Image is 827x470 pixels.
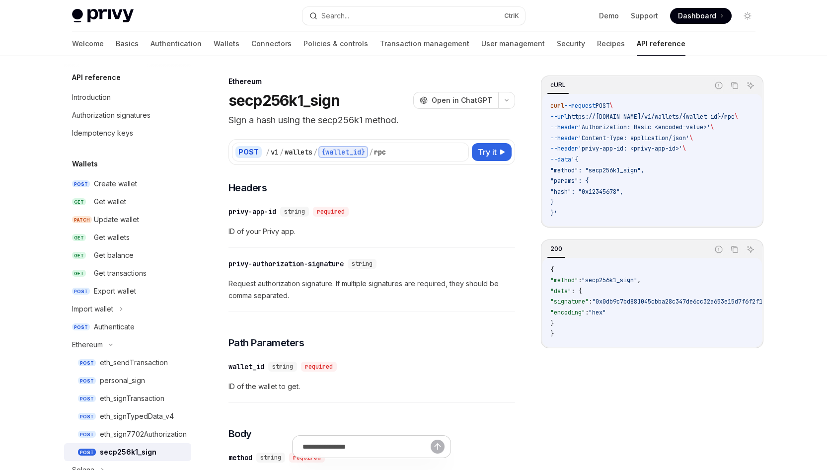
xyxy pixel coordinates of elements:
[72,109,150,121] div: Authorization signatures
[712,243,725,256] button: Report incorrect code
[478,146,497,158] span: Try it
[72,72,121,83] h5: API reference
[589,309,606,316] span: "hex"
[550,309,585,316] span: "encoding"
[64,443,191,461] a: POSTsecp256k1_sign
[597,32,625,56] a: Recipes
[94,321,135,333] div: Authenticate
[64,264,191,282] a: GETGet transactions
[100,428,187,440] div: eth_sign7702Authorization
[94,232,130,243] div: Get wallets
[550,177,589,185] span: "params": {
[302,7,525,25] button: Search...CtrlK
[670,8,732,24] a: Dashboard
[228,381,515,392] span: ID of the wallet to get.
[64,193,191,211] a: GETGet wallet
[547,79,569,91] div: cURL
[228,77,515,86] div: Ethereum
[735,113,738,121] span: \
[678,11,716,21] span: Dashboard
[710,123,714,131] span: \
[72,32,104,56] a: Welcome
[72,252,86,259] span: GET
[380,32,469,56] a: Transaction management
[374,147,386,157] div: rpc
[64,106,191,124] a: Authorization signatures
[72,303,113,315] div: Import wallet
[740,8,755,24] button: Toggle dark mode
[94,267,147,279] div: Get transactions
[228,427,252,441] span: Body
[100,410,174,422] div: eth_signTypedData_v4
[313,207,349,217] div: required
[413,92,498,109] button: Open in ChatGPT
[589,298,592,306] span: :
[64,88,191,106] a: Introduction
[550,266,554,274] span: {
[599,11,619,21] a: Demo
[94,196,126,208] div: Get wallet
[578,276,582,284] span: :
[578,123,710,131] span: 'Authorization: Basic <encoded-value>'
[550,287,571,295] span: "data"
[550,166,644,174] span: "method": "secp256k1_sign",
[712,79,725,92] button: Report incorrect code
[266,147,270,157] div: /
[557,32,585,56] a: Security
[214,32,239,56] a: Wallets
[228,259,344,269] div: privy-authorization-signature
[431,440,445,454] button: Send message
[72,180,90,188] span: POST
[64,407,191,425] a: POSTeth_signTypedData_v4
[72,234,86,241] span: GET
[481,32,545,56] a: User management
[682,145,686,153] span: \
[116,32,139,56] a: Basics
[550,102,564,110] span: curl
[72,9,134,23] img: light logo
[550,330,554,338] span: }
[228,91,340,109] h1: secp256k1_sign
[744,243,757,256] button: Ask AI
[284,208,305,216] span: string
[64,124,191,142] a: Idempotency keys
[72,158,98,170] h5: Wallets
[744,79,757,92] button: Ask AI
[64,229,191,246] a: GETGet wallets
[72,216,92,224] span: PATCH
[72,323,90,331] span: POST
[568,113,735,121] span: https://[DOMAIN_NAME]/v1/wallets/{wallet_id}/rpc
[550,156,571,163] span: --data
[100,357,168,369] div: eth_sendTransaction
[72,270,86,277] span: GET
[321,10,349,22] div: Search...
[352,260,373,268] span: string
[64,211,191,229] a: PATCHUpdate wallet
[64,354,191,372] a: POSTeth_sendTransaction
[100,446,156,458] div: secp256k1_sign
[228,278,515,302] span: Request authorization signature. If multiple signatures are required, they should be comma separa...
[64,372,191,390] a: POSTpersonal_sign
[228,113,515,127] p: Sign a hash using the secp256k1 method.
[228,362,264,372] div: wallet_id
[280,147,284,157] div: /
[228,181,267,195] span: Headers
[100,375,145,387] div: personal_sign
[637,32,685,56] a: API reference
[637,276,641,284] span: ,
[472,143,512,161] button: Try it
[571,287,582,295] span: : {
[689,134,693,142] span: \
[504,12,519,20] span: Ctrl K
[72,91,111,103] div: Introduction
[550,188,623,196] span: "hash": "0x12345678",
[432,95,492,105] span: Open in ChatGPT
[78,431,96,438] span: POST
[318,146,368,158] div: {wallet_id}
[578,145,682,153] span: 'privy-app-id: <privy-app-id>'
[64,318,191,336] a: POSTAuthenticate
[550,123,578,131] span: --header
[578,134,689,142] span: 'Content-Type: application/json'
[235,146,262,158] div: POST
[550,113,568,121] span: --url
